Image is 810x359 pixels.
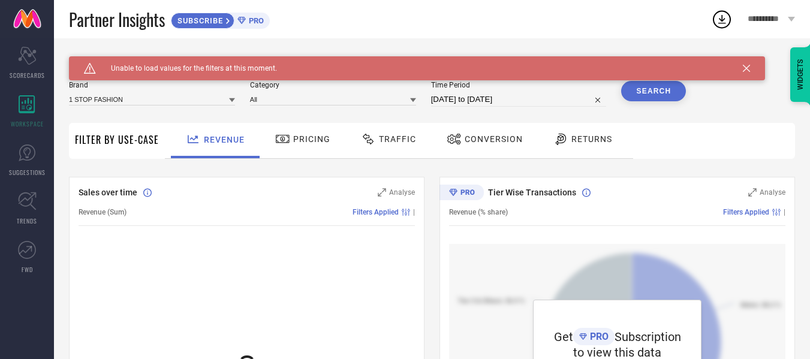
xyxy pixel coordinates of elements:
[389,188,415,197] span: Analyse
[748,188,757,197] svg: Zoom
[353,208,399,216] span: Filters Applied
[293,134,330,144] span: Pricing
[760,188,785,197] span: Analyse
[79,208,127,216] span: Revenue (Sum)
[465,134,523,144] span: Conversion
[723,208,769,216] span: Filters Applied
[784,208,785,216] span: |
[171,10,270,29] a: SUBSCRIBEPRO
[379,134,416,144] span: Traffic
[711,8,733,30] div: Open download list
[449,208,508,216] span: Revenue (% share)
[69,81,235,89] span: Brand
[571,134,612,144] span: Returns
[10,71,45,80] span: SCORECARDS
[75,132,159,147] span: Filter By Use-Case
[431,81,607,89] span: Time Period
[171,16,226,25] span: SUBSCRIBE
[615,330,681,344] span: Subscription
[96,64,277,73] span: Unable to load values for the filters at this moment.
[250,81,416,89] span: Category
[431,92,607,107] input: Select time period
[79,188,137,197] span: Sales over time
[587,331,609,342] span: PRO
[9,168,46,177] span: SUGGESTIONS
[204,135,245,144] span: Revenue
[413,208,415,216] span: |
[69,7,165,32] span: Partner Insights
[554,330,573,344] span: Get
[439,185,484,203] div: Premium
[246,16,264,25] span: PRO
[22,265,33,274] span: FWD
[17,216,37,225] span: TRENDS
[11,119,44,128] span: WORKSPACE
[378,188,386,197] svg: Zoom
[488,188,576,197] span: Tier Wise Transactions
[621,81,686,101] button: Search
[69,56,152,66] span: SYSTEM WORKSPACE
